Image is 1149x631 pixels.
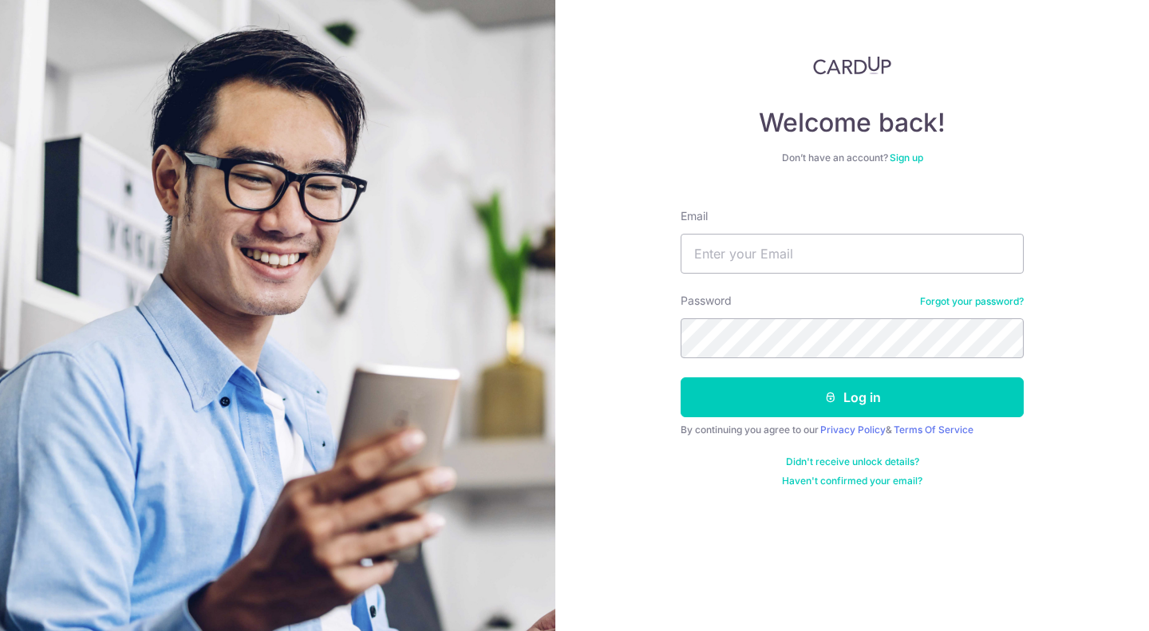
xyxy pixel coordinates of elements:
a: Privacy Policy [820,424,886,436]
button: Log in [681,377,1024,417]
input: Enter your Email [681,234,1024,274]
div: Don’t have an account? [681,152,1024,164]
label: Password [681,293,732,309]
a: Didn't receive unlock details? [786,456,919,468]
a: Haven't confirmed your email? [782,475,922,487]
h4: Welcome back! [681,107,1024,139]
a: Forgot your password? [920,295,1024,308]
div: By continuing you agree to our & [681,424,1024,436]
img: CardUp Logo [813,56,891,75]
a: Sign up [890,152,923,164]
label: Email [681,208,708,224]
a: Terms Of Service [894,424,973,436]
